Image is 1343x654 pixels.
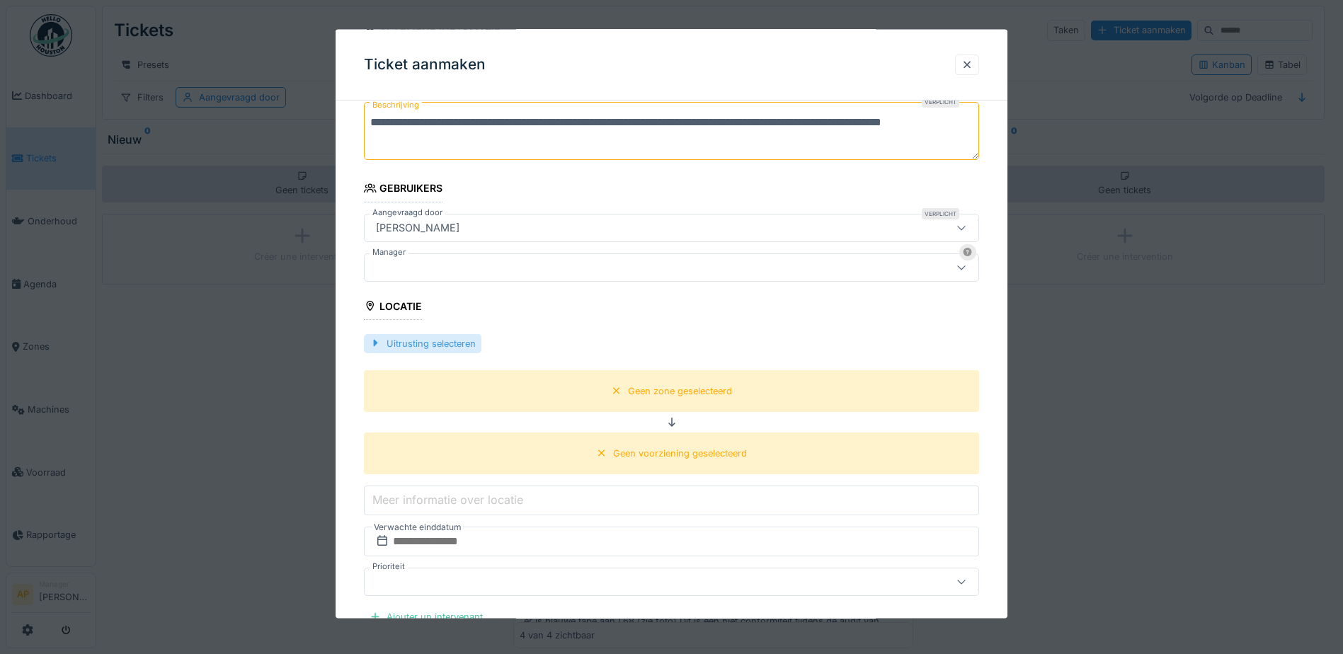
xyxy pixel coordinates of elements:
[370,561,408,573] label: Prioriteit
[364,295,422,319] div: Locatie
[922,96,959,108] div: Verplicht
[613,446,747,459] div: Geen voorziening geselecteerd
[364,178,442,202] div: Gebruikers
[372,520,463,535] label: Verwachte einddatum
[370,491,526,508] label: Meer informatie over locatie
[364,607,488,626] div: Ajouter un intervenant
[628,384,732,397] div: Geen zone geselecteerd
[370,219,465,235] div: [PERSON_NAME]
[364,333,481,352] div: Uitrusting selecteren
[364,56,486,74] h3: Ticket aanmaken
[370,96,422,114] label: Beschrijving
[922,207,959,219] div: Verplicht
[370,246,408,258] label: Manager
[370,206,445,218] label: Aangevraagd door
